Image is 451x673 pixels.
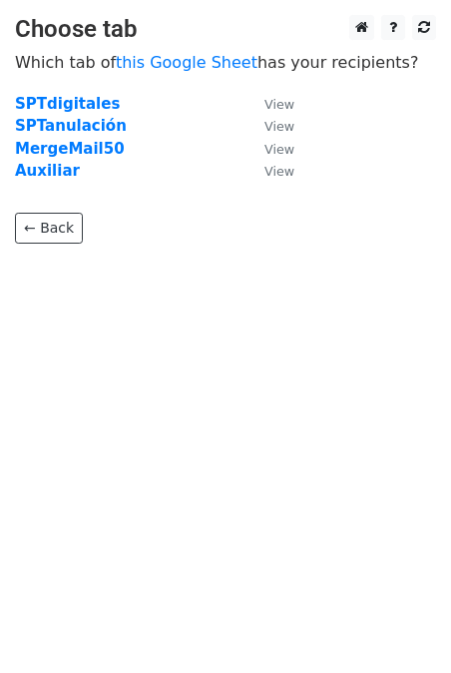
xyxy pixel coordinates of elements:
[15,213,83,244] a: ← Back
[244,162,294,180] a: View
[244,117,294,135] a: View
[264,97,294,112] small: View
[15,52,436,73] p: Which tab of has your recipients?
[264,119,294,134] small: View
[116,53,257,72] a: this Google Sheet
[264,142,294,157] small: View
[15,15,436,44] h3: Choose tab
[244,140,294,158] a: View
[15,95,120,113] a: SPTdigitales
[15,117,127,135] a: SPTanulación
[264,164,294,179] small: View
[15,140,125,158] a: MergeMail50
[244,95,294,113] a: View
[15,162,80,180] a: Auxiliar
